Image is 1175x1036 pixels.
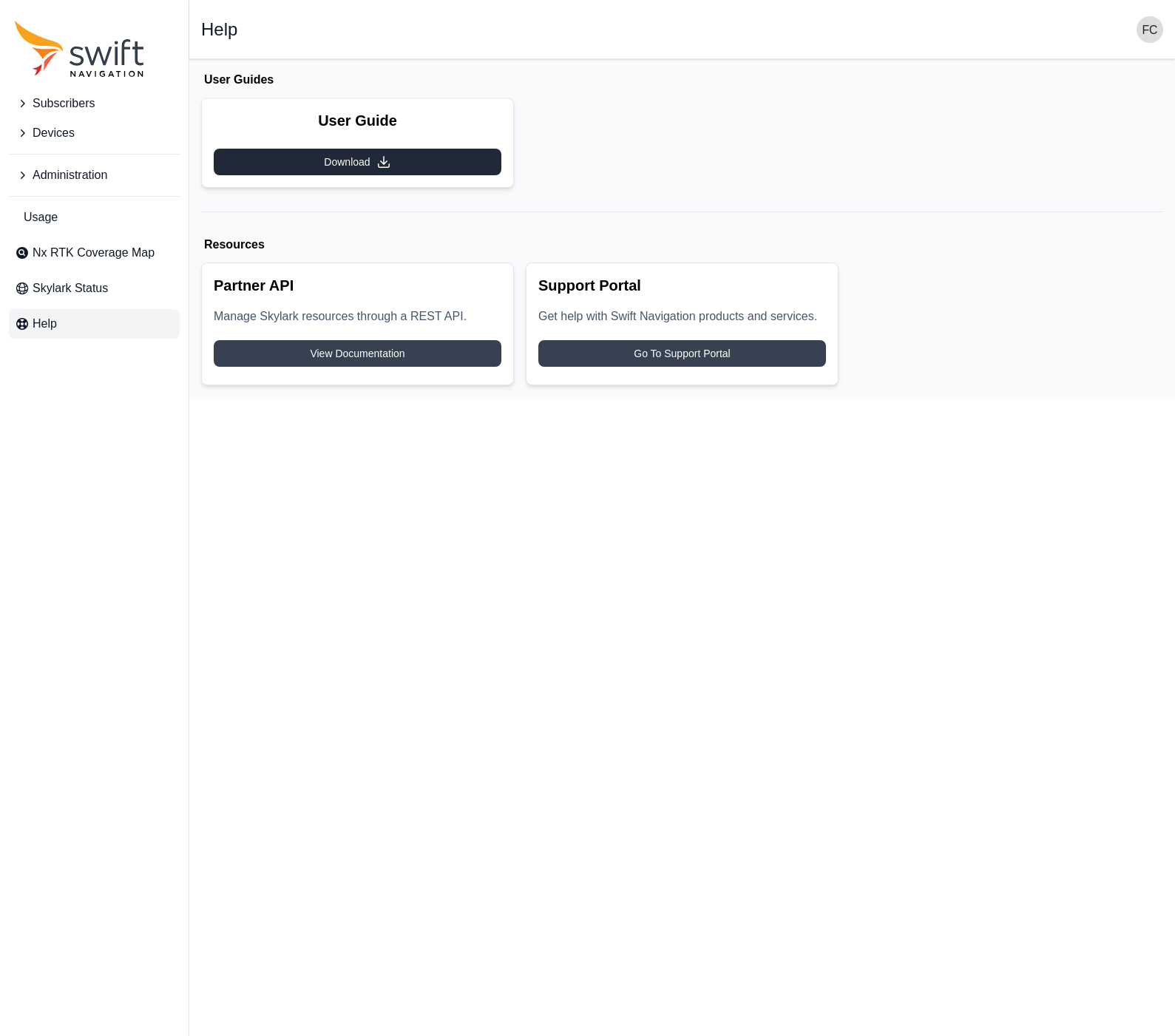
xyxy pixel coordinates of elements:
span: Download [324,155,370,169]
span: Nx RTK Coverage Map [33,244,155,262]
a: Skylark Status [9,274,180,303]
a: Go To Support Portal [538,340,826,367]
p: Get help with Swift Navigation products and services. [538,308,826,334]
span: Subscribers [33,95,95,112]
a: Nx RTK Coverage Map [9,238,180,268]
h2: Partner API [214,275,501,302]
span: Usage [24,209,58,226]
p: Manage Skylark resources through a REST API. [214,308,501,334]
a: Usage [9,203,180,232]
a: Help [9,309,180,339]
h2: User Guide [214,110,501,131]
span: Administration [33,166,107,184]
img: user photo [1137,16,1163,43]
span: Help [33,315,57,333]
span: Go To Support Portal [634,346,730,361]
h1: User Guides [204,71,1163,89]
button: Subscribers [9,89,180,118]
a: View Documentation [214,340,501,367]
h2: Support Portal [538,275,826,302]
h1: Resources [204,236,1163,254]
button: Administration [9,160,180,190]
button: Devices [9,118,180,148]
span: Devices [33,124,75,142]
a: Download [214,149,501,175]
h1: Help [201,21,237,38]
span: Skylark Status [33,280,108,297]
span: View Documentation [310,346,404,361]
